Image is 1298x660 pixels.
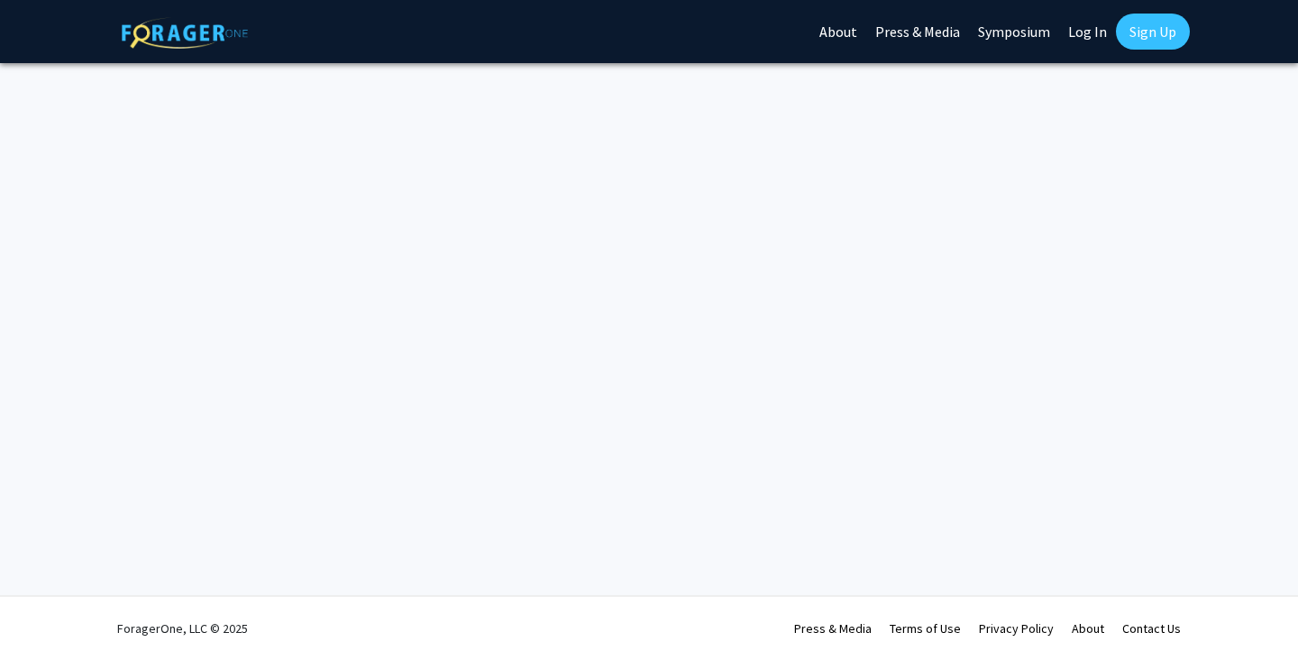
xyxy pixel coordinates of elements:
a: Contact Us [1122,620,1181,637]
img: ForagerOne Logo [122,17,248,49]
a: About [1072,620,1104,637]
div: ForagerOne, LLC © 2025 [117,597,248,660]
a: Sign Up [1116,14,1190,50]
a: Terms of Use [890,620,961,637]
a: Privacy Policy [979,620,1054,637]
a: Press & Media [794,620,872,637]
